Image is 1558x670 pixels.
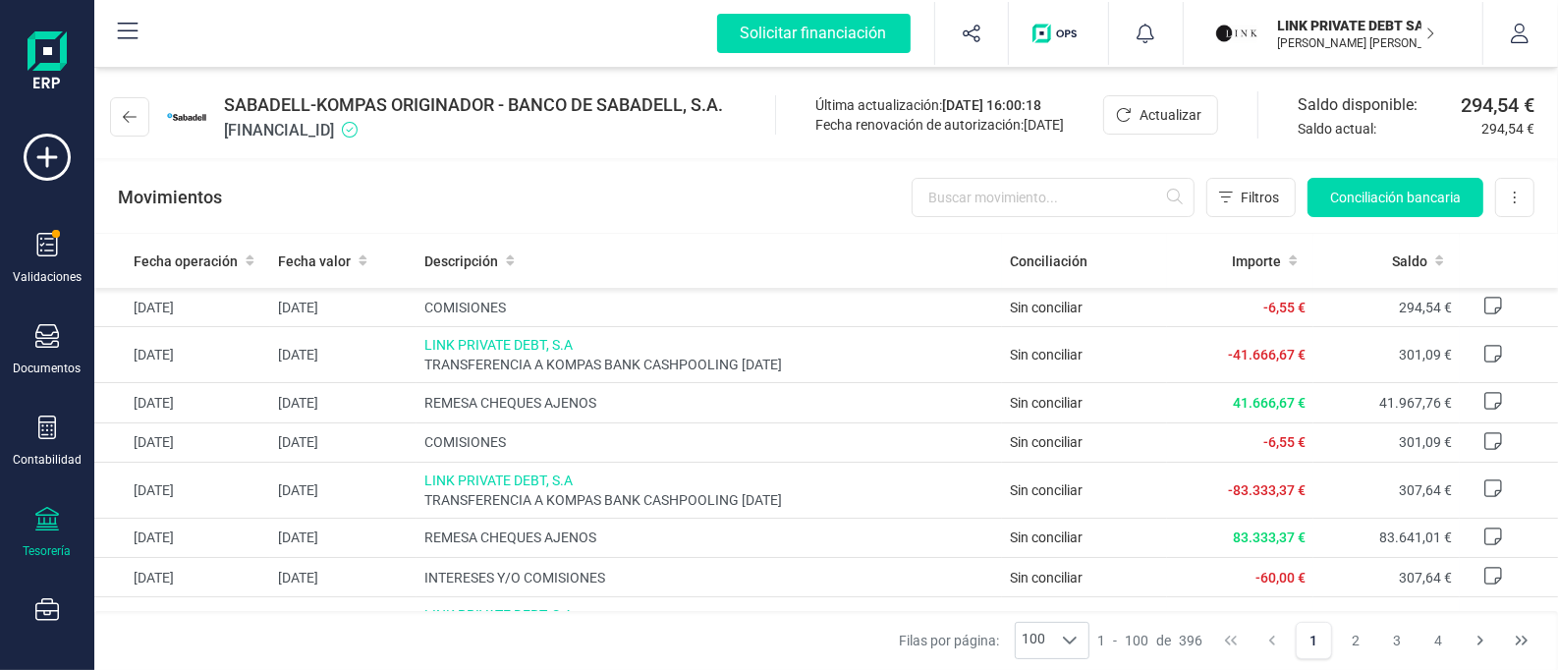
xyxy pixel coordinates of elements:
[1313,288,1460,327] td: 294,54 €
[1298,93,1453,117] span: Saldo disponible:
[1278,16,1435,35] p: LINK PRIVATE DEBT SA
[1313,597,1460,653] td: 374,19 €
[1233,395,1306,411] span: 41.666,67 €
[1313,327,1460,383] td: 301,09 €
[1330,188,1461,207] span: Conciliación bancaria
[224,91,723,119] span: SABADELL-KOMPAS ORIGINADOR - BANCO DE SABADELL, S.A.
[424,605,994,625] span: LINK PRIVATE DEBT, S.A
[1232,251,1281,271] span: Importe
[1419,622,1457,659] button: Page 4
[424,335,994,355] span: LINK PRIVATE DEBT, S.A
[224,119,723,142] span: [FINANCIAL_ID]
[1378,622,1416,659] button: Page 3
[815,95,1064,115] div: Última actualización:
[270,597,417,653] td: [DATE]
[1228,482,1306,498] span: -83.333,37 €
[1503,622,1540,659] button: Last Page
[94,462,270,518] td: [DATE]
[1032,24,1085,43] img: Logo de OPS
[424,251,498,271] span: Descripción
[1308,178,1483,217] button: Conciliación bancaria
[694,2,934,65] button: Solicitar financiación
[1337,622,1374,659] button: Page 2
[424,490,994,510] span: TRANSFERENCIA A KOMPAS BANK CASHPOOLING [DATE]
[1206,178,1296,217] button: Filtros
[1212,622,1250,659] button: First Page
[717,14,911,53] div: Solicitar financiación
[270,462,417,518] td: [DATE]
[28,31,67,94] img: Logo Finanedi
[118,184,222,211] p: Movimientos
[94,327,270,383] td: [DATE]
[424,298,994,317] span: COMISIONES
[94,597,270,653] td: [DATE]
[899,622,1089,659] div: Filas por página:
[94,558,270,597] td: [DATE]
[1010,300,1083,315] span: Sin conciliar
[1016,623,1051,658] span: 100
[1010,570,1083,586] span: Sin conciliar
[1215,12,1258,55] img: LI
[1097,631,1105,650] span: 1
[1313,462,1460,518] td: 307,64 €
[270,422,417,462] td: [DATE]
[424,355,994,374] span: TRANSFERENCIA A KOMPAS BANK CASHPOOLING [DATE]
[270,383,417,422] td: [DATE]
[424,393,994,413] span: REMESA CHEQUES AJENOS
[424,471,994,490] span: LINK PRIVATE DEBT, S.A
[270,518,417,557] td: [DATE]
[942,97,1041,113] span: [DATE] 16:00:18
[1296,622,1333,659] button: Page 1
[1263,434,1306,450] span: -6,55 €
[1156,631,1171,650] span: de
[1207,2,1459,65] button: LILINK PRIVATE DEBT SA[PERSON_NAME] [PERSON_NAME]
[1010,434,1083,450] span: Sin conciliar
[1140,105,1201,125] span: Actualizar
[13,452,82,468] div: Contabilidad
[1233,530,1306,545] span: 83.333,37 €
[1125,631,1148,650] span: 100
[1313,422,1460,462] td: 301,09 €
[1228,347,1306,363] span: -41.666,67 €
[1481,119,1534,139] span: 294,54 €
[1263,300,1306,315] span: -6,55 €
[1010,482,1083,498] span: Sin conciliar
[1313,383,1460,422] td: 41.967,76 €
[270,327,417,383] td: [DATE]
[270,288,417,327] td: [DATE]
[1010,251,1087,271] span: Conciliación
[94,422,270,462] td: [DATE]
[1313,558,1460,597] td: 307,64 €
[14,361,82,376] div: Documentos
[1253,622,1291,659] button: Previous Page
[1278,35,1435,51] p: [PERSON_NAME] [PERSON_NAME]
[424,432,994,452] span: COMISIONES
[278,251,351,271] span: Fecha valor
[1298,119,1474,139] span: Saldo actual:
[1255,570,1306,586] span: -60,00 €
[1010,530,1083,545] span: Sin conciliar
[424,528,994,547] span: REMESA CHEQUES AJENOS
[1010,395,1083,411] span: Sin conciliar
[912,178,1195,217] input: Buscar movimiento...
[1241,188,1279,207] span: Filtros
[270,558,417,597] td: [DATE]
[94,518,270,557] td: [DATE]
[1010,347,1083,363] span: Sin conciliar
[94,383,270,422] td: [DATE]
[134,251,238,271] span: Fecha operación
[1313,518,1460,557] td: 83.641,01 €
[1179,631,1202,650] span: 396
[1462,622,1499,659] button: Next Page
[94,288,270,327] td: [DATE]
[1097,631,1202,650] div: -
[424,568,994,587] span: INTERESES Y/O COMISIONES
[13,269,82,285] div: Validaciones
[1021,2,1096,65] button: Logo de OPS
[1392,251,1427,271] span: Saldo
[1461,91,1534,119] span: 294,54 €
[1103,95,1218,135] button: Actualizar
[24,543,72,559] div: Tesorería
[1024,117,1064,133] span: [DATE]
[815,115,1064,135] div: Fecha renovación de autorización:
